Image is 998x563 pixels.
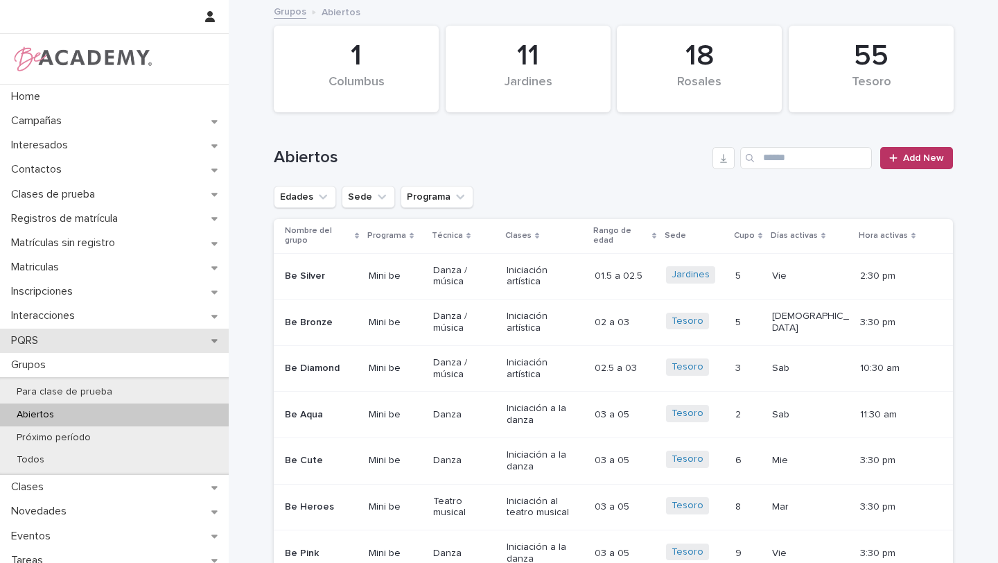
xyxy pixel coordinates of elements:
p: 5 [735,270,761,282]
p: Mini be [369,317,422,329]
p: 03 a 05 [595,406,632,421]
p: Interesados [6,139,79,152]
a: Tesoro [672,361,703,373]
a: Add New [880,147,953,169]
p: 2 [735,409,761,421]
p: Be Pink [285,548,358,560]
p: Grupos [6,358,57,372]
p: Vie [772,548,849,560]
tr: Be CuteMini beDanzaIniciación a la danza03 a 0503 a 05 Tesoro 6Mie3:30 pm [274,438,953,484]
p: 11:30 am [860,409,931,421]
div: Columbus [297,75,415,104]
button: Programa [401,186,473,208]
p: Danza / música [433,357,496,381]
img: WPrjXfSUmiLcdUfaYY4Q [11,45,153,73]
p: Inscripciones [6,285,84,298]
tr: Be AquaMini beDanzaIniciación a la danza03 a 0503 a 05 Tesoro 2Sab11:30 am [274,392,953,438]
div: 1 [297,39,415,73]
tr: Be HeroesMini beTeatro musicalIniciación al teatro musical03 a 0503 a 05 Tesoro 8Mar3:30 pm [274,484,953,530]
p: Matriculas [6,261,70,274]
p: Sab [772,409,849,421]
p: 02 a 03 [595,314,632,329]
p: 01.5 a 02.5 [595,268,645,282]
p: 3 [735,363,761,374]
p: Hora activas [859,228,908,243]
p: Contactos [6,163,73,176]
div: Jardines [469,75,587,104]
p: 5 [735,317,761,329]
a: Tesoro [672,546,703,558]
p: Interacciones [6,309,86,322]
p: Mini be [369,363,422,374]
div: 18 [640,39,758,73]
p: 3:30 pm [860,455,931,467]
tr: Be DiamondMini beDanza / músicaIniciación artística02.5 a 0302.5 a 03 Tesoro 3Sab10:30 am [274,345,953,392]
a: Tesoro [672,453,703,465]
p: 10:30 am [860,363,931,374]
p: 02.5 a 03 [595,360,640,374]
tr: Be SilverMini beDanza / músicaIniciación artística01.5 a 02.501.5 a 02.5 Jardines 5Vie2:30 pm [274,253,953,300]
p: Iniciación a la danza [507,449,584,473]
p: Sab [772,363,849,374]
p: 3:30 pm [860,548,931,560]
p: Be Aqua [285,409,358,421]
p: Abiertos [6,409,65,421]
p: Técnica [432,228,463,243]
button: Edades [274,186,336,208]
p: PQRS [6,334,49,347]
div: 11 [469,39,587,73]
p: Abiertos [322,3,360,19]
p: 03 a 05 [595,545,632,560]
p: Danza / música [433,311,496,334]
p: 03 a 05 [595,499,632,513]
a: Grupos [274,3,306,19]
p: Mini be [369,501,422,513]
p: Be Cute [285,455,358,467]
p: 3:30 pm [860,501,931,513]
p: Sede [665,228,686,243]
p: Registros de matrícula [6,212,129,225]
p: Iniciación artística [507,311,584,334]
p: [DEMOGRAPHIC_DATA] [772,311,849,334]
div: Search [740,147,872,169]
p: 6 [735,455,761,467]
h1: Abiertos [274,148,707,168]
a: Jardines [672,269,710,281]
p: Matrículas sin registro [6,236,126,250]
p: Iniciación artística [507,265,584,288]
p: Be Diamond [285,363,358,374]
p: 3:30 pm [860,317,931,329]
span: Add New [903,153,944,163]
p: Programa [367,228,406,243]
p: Teatro musical [433,496,496,519]
p: Para clase de prueba [6,386,123,398]
p: 8 [735,501,761,513]
p: Danza [433,409,496,421]
p: Be Bronze [285,317,358,329]
p: Clases [505,228,532,243]
p: 2:30 pm [860,270,931,282]
p: Mini be [369,455,422,467]
p: Be Heroes [285,501,358,513]
button: Sede [342,186,395,208]
p: Home [6,90,51,103]
p: Iniciación al teatro musical [507,496,584,519]
p: Iniciación a la danza [507,403,584,426]
p: Campañas [6,114,73,128]
p: Días activas [771,228,818,243]
div: Tesoro [812,75,930,104]
div: 55 [812,39,930,73]
div: Rosales [640,75,758,104]
p: Danza [433,548,496,560]
p: 9 [735,548,761,560]
p: Vie [772,270,849,282]
p: Todos [6,454,55,466]
p: Mar [772,501,849,513]
p: Mini be [369,548,422,560]
p: Danza / música [433,265,496,288]
p: Clases de prueba [6,188,106,201]
p: Próximo período [6,432,102,444]
a: Tesoro [672,408,703,419]
p: 03 a 05 [595,452,632,467]
p: Iniciación artística [507,357,584,381]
